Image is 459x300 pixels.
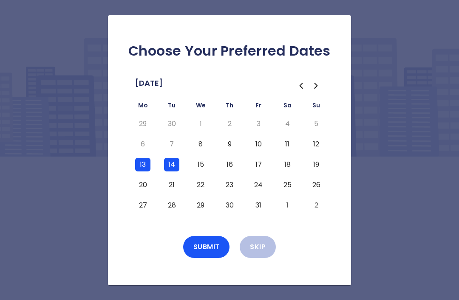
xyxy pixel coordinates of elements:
button: Go to the Next Month [309,78,324,93]
th: Monday [128,100,157,114]
button: Sunday, October 5th, 2025 [309,117,324,131]
button: Monday, October 6th, 2025 [135,137,150,151]
button: Submit [183,236,230,258]
button: Friday, October 3rd, 2025 [251,117,266,131]
button: Friday, October 17th, 2025 [251,158,266,171]
h2: Choose Your Preferred Dates [122,42,337,59]
button: Monday, October 13th, 2025, selected [135,158,150,171]
button: Thursday, October 30th, 2025 [222,199,237,212]
span: [DATE] [135,76,163,90]
button: Thursday, October 23rd, 2025 [222,178,237,192]
button: Sunday, October 12th, 2025 [309,137,324,151]
button: Saturday, October 25th, 2025 [280,178,295,192]
button: Friday, October 10th, 2025 [251,137,266,151]
button: Wednesday, October 1st, 2025 [193,117,208,131]
button: Monday, October 20th, 2025 [135,178,150,192]
button: Tuesday, October 7th, 2025 [164,137,179,151]
button: Thursday, October 16th, 2025 [222,158,237,171]
button: Friday, October 31st, 2025 [251,199,266,212]
button: Thursday, October 2nd, 2025 [222,117,237,131]
button: Go to the Previous Month [293,78,309,93]
button: Saturday, November 1st, 2025 [280,199,295,212]
button: Monday, October 27th, 2025 [135,199,150,212]
button: Saturday, October 11th, 2025 [280,137,295,151]
button: Saturday, October 4th, 2025 [280,117,295,131]
button: Skip [240,236,276,258]
button: Wednesday, October 8th, 2025 [193,137,208,151]
button: Sunday, October 26th, 2025 [309,178,324,192]
button: Wednesday, October 15th, 2025 [193,158,208,171]
button: Sunday, October 19th, 2025 [309,158,324,171]
button: Tuesday, October 28th, 2025 [164,199,179,212]
button: Today, Tuesday, September 30th, 2025 [164,117,179,131]
button: Wednesday, October 29th, 2025 [193,199,208,212]
button: Sunday, November 2nd, 2025 [309,199,324,212]
th: Tuesday [157,100,186,114]
table: October 2025 [128,100,331,216]
th: Friday [244,100,273,114]
th: Wednesday [186,100,215,114]
th: Saturday [273,100,302,114]
button: Tuesday, October 21st, 2025 [164,178,179,192]
button: Wednesday, October 22nd, 2025 [193,178,208,192]
button: Saturday, October 18th, 2025 [280,158,295,171]
button: Friday, October 24th, 2025 [251,178,266,192]
button: Tuesday, October 14th, 2025, selected [164,158,179,171]
th: Thursday [215,100,244,114]
button: Monday, September 29th, 2025 [135,117,150,131]
th: Sunday [302,100,331,114]
button: Thursday, October 9th, 2025 [222,137,237,151]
